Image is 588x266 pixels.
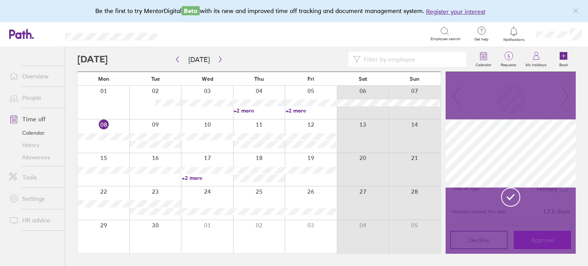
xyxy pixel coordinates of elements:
[521,60,551,67] label: My holidays
[3,127,65,139] a: Calendar
[3,212,65,228] a: HR advice
[98,76,109,82] span: Mon
[202,76,213,82] span: Wed
[3,139,65,151] a: History
[496,53,521,59] span: 5
[431,37,461,41] span: Employee search
[254,76,264,82] span: Thu
[178,30,198,37] div: Search
[3,170,65,185] a: Tools
[3,111,65,127] a: Time off
[521,47,551,72] a: My holidays
[181,6,200,15] span: Beta
[307,76,314,82] span: Fri
[469,37,494,42] span: Get help
[426,7,485,16] button: Register your interest
[496,47,521,72] a: 5Requests
[286,107,336,114] a: +2 more
[151,76,160,82] span: Tue
[501,26,526,42] a: Notifications
[182,175,233,181] a: +2 more
[182,53,216,66] button: [DATE]
[234,107,284,114] a: +2 more
[3,69,65,84] a: Overview
[501,38,526,42] span: Notifications
[555,60,573,67] label: Book
[471,47,496,72] a: Calendar
[496,60,521,67] label: Requests
[361,52,462,67] input: Filter by employee
[410,76,420,82] span: Sun
[551,47,576,72] a: Book
[359,76,367,82] span: Sat
[471,60,496,67] label: Calendar
[3,191,65,206] a: Settings
[3,90,65,105] a: People
[3,151,65,163] a: Allowances
[95,6,493,16] div: Be the first to try MentorDigital with its new and improved time off tracking and document manage...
